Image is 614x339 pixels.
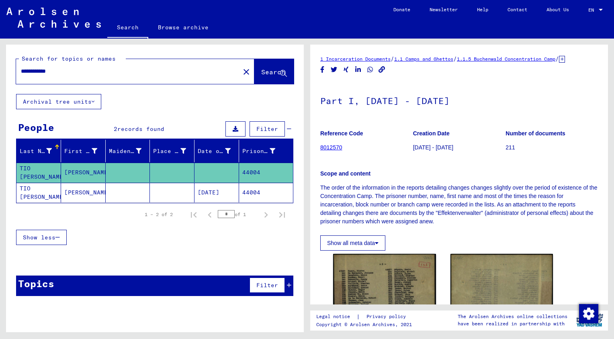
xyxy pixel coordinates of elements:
[575,310,605,330] img: yv_logo.png
[23,234,55,241] span: Show less
[117,125,164,133] span: records found
[16,230,67,245] button: Show less
[378,65,386,75] button: Copy link
[453,55,457,62] span: /
[238,63,254,80] button: Clear
[458,320,567,327] p: have been realized in partnership with
[239,140,293,162] mat-header-cell: Prisoner #
[318,65,327,75] button: Share on Facebook
[320,130,363,137] b: Reference Code
[457,56,555,62] a: 1.1.5 Buchenwald Concentration Camp
[109,145,152,157] div: Maiden Name
[16,94,101,109] button: Archival tree units
[61,163,106,182] mat-cell: [PERSON_NAME]
[256,282,278,289] span: Filter
[320,144,342,151] a: 8012570
[18,120,54,135] div: People
[588,7,597,13] span: EN
[194,140,239,162] mat-header-cell: Date of Birth
[242,67,251,77] mat-icon: close
[186,206,202,223] button: First page
[107,18,148,39] a: Search
[320,56,391,62] a: 1 Incarceration Documents
[250,278,285,293] button: Filter
[360,312,415,321] a: Privacy policy
[218,210,258,218] div: of 1
[61,140,106,162] mat-header-cell: First Name
[22,55,116,62] mat-label: Search for topics or names
[316,312,415,321] div: |
[16,140,61,162] mat-header-cell: Last Name
[316,312,356,321] a: Legal notice
[506,130,565,137] b: Number of documents
[354,65,362,75] button: Share on LinkedIn
[150,140,194,162] mat-header-cell: Place of Birth
[61,183,106,202] mat-cell: [PERSON_NAME]
[458,313,567,320] p: The Arolsen Archives online collections
[145,211,173,218] div: 1 – 2 of 2
[413,130,450,137] b: Creation Date
[18,276,54,291] div: Topics
[316,321,415,328] p: Copyright © Arolsen Archives, 2021
[254,59,294,84] button: Search
[555,55,559,62] span: /
[239,163,293,182] mat-cell: 44004
[320,170,370,177] b: Scope and content
[366,65,375,75] button: Share on WhatsApp
[114,125,117,133] span: 2
[391,55,394,62] span: /
[394,56,453,62] a: 1.1 Camps and Ghettos
[16,183,61,202] mat-cell: TIO [PERSON_NAME]
[198,147,231,155] div: Date of Birth
[202,206,218,223] button: Previous page
[242,145,285,157] div: Prisoner #
[320,235,385,251] button: Show all meta data
[153,147,186,155] div: Place of Birth
[6,8,101,28] img: Arolsen_neg.svg
[64,147,97,155] div: First Name
[250,121,285,137] button: Filter
[413,143,506,152] p: [DATE] - [DATE]
[274,206,290,223] button: Last page
[330,65,338,75] button: Share on Twitter
[258,206,274,223] button: Next page
[16,163,61,182] mat-cell: TIO [PERSON_NAME]
[242,147,275,155] div: Prisoner #
[506,143,598,152] p: 211
[20,147,52,155] div: Last Name
[148,18,218,37] a: Browse archive
[64,145,107,157] div: First Name
[153,145,196,157] div: Place of Birth
[320,82,598,118] h1: Part I, [DATE] - [DATE]
[579,304,598,323] img: Change consent
[256,125,278,133] span: Filter
[320,184,598,226] p: The order of the information in the reports detailing changes changes slightly over the period of...
[239,183,293,202] mat-cell: 44004
[198,145,241,157] div: Date of Birth
[109,147,142,155] div: Maiden Name
[20,145,62,157] div: Last Name
[194,183,239,202] mat-cell: [DATE]
[342,65,350,75] button: Share on Xing
[106,140,150,162] mat-header-cell: Maiden Name
[261,68,285,76] span: Search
